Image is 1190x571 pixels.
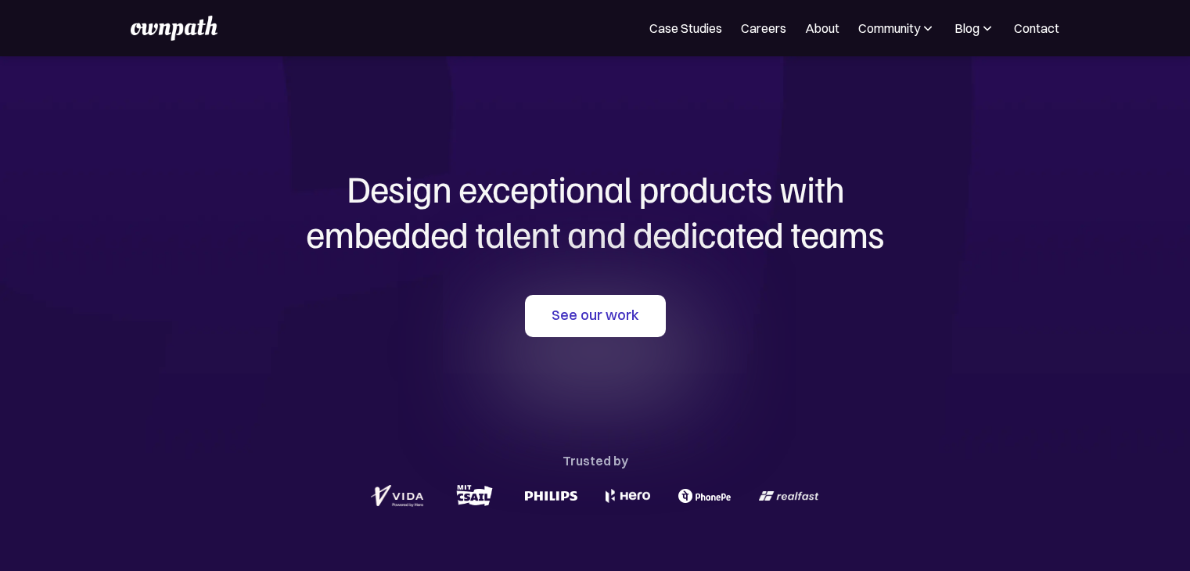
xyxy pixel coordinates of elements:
[955,19,995,38] div: Blog
[563,450,628,472] div: Trusted by
[220,166,971,256] h1: Design exceptional products with embedded talent and dedicated teams
[1014,19,1059,38] a: Contact
[741,19,786,38] a: Careers
[858,19,920,38] div: Community
[805,19,839,38] a: About
[649,19,722,38] a: Case Studies
[858,19,936,38] div: Community
[955,19,980,38] div: Blog
[525,295,666,337] a: See our work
